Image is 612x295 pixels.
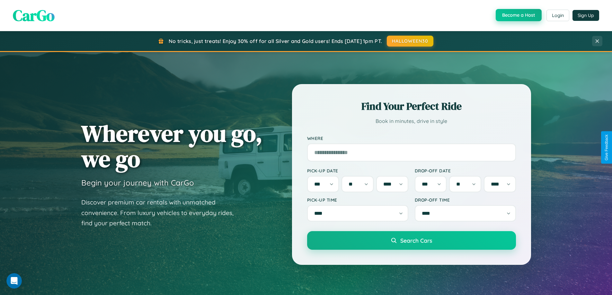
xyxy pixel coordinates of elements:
button: Search Cars [307,231,516,250]
label: Pick-up Date [307,168,408,173]
p: Book in minutes, drive in style [307,117,516,126]
label: Drop-off Date [415,168,516,173]
button: Login [546,10,569,21]
button: Sign Up [572,10,599,21]
label: Where [307,135,516,141]
button: Become a Host [496,9,542,21]
h1: Wherever you go, we go [81,121,262,171]
label: Drop-off Time [415,197,516,203]
span: CarGo [13,5,55,26]
label: Pick-up Time [307,197,408,203]
div: Give Feedback [604,134,609,161]
button: HALLOWEEN30 [387,36,433,47]
span: No tricks, just treats! Enjoy 30% off for all Silver and Gold users! Ends [DATE] 1pm PT. [169,38,382,44]
p: Discover premium car rentals with unmatched convenience. From luxury vehicles to everyday rides, ... [81,197,242,229]
span: Search Cars [400,237,432,244]
h2: Find Your Perfect Ride [307,99,516,113]
h3: Begin your journey with CarGo [81,178,194,187]
iframe: Intercom live chat [6,273,22,289]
